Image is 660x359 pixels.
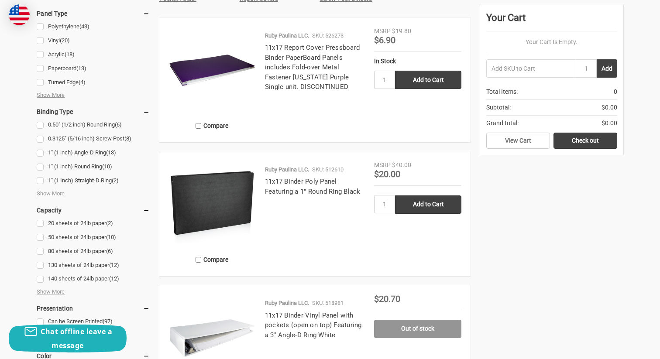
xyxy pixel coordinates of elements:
p: Ruby Paulina LLC. [265,165,309,174]
span: (13) [106,149,116,156]
img: 11x17 Binder Poly Panel Featuring a 1" Round Ring Black [168,161,256,248]
span: (12) [109,275,119,282]
a: View Cart [486,133,550,149]
p: Ruby Paulina LLC. [265,31,309,40]
a: 1" (1 inch) Round Ring [37,161,150,173]
a: Acrylic [37,49,150,61]
span: (13) [76,65,86,72]
span: Total Items: [486,87,518,96]
span: 0 [614,87,617,96]
div: Your Cart [486,10,617,31]
span: Show More [37,287,65,296]
a: 11x17 Binder Vinyl Panel with pockets (open on top) Featuring a 3" Angle-D Ring White [265,311,362,339]
a: 1" (1 Inch) Straight-D Ring [37,175,150,187]
span: (18) [65,51,75,58]
span: (20) [60,37,70,44]
p: Ruby Paulina LLC. [265,299,309,308]
a: Can be Screen Printed [37,316,150,328]
span: (8) [124,135,131,142]
span: $19.80 [392,27,411,34]
span: $20.00 [374,169,400,179]
a: 130 sheets of 24lb paper [37,260,150,271]
span: Show More [37,189,65,198]
input: Compare [196,257,201,263]
span: Chat offline leave a message [41,327,112,350]
a: 80 sheets of 24lb paper [37,246,150,257]
a: Vinyl [37,35,150,47]
span: Show More [37,91,65,99]
p: SKU: 518981 [312,299,344,308]
span: Subtotal: [486,103,511,112]
span: $0.00 [602,103,617,112]
a: 11x17 Report Cover Pressboard Binder PaperBoard Panels includes Fold-over Metal Fastener [US_STAT... [265,44,360,91]
input: Add to Cart [395,71,461,89]
h5: Panel Type [37,8,150,19]
span: $6.90 [374,35,395,45]
input: Compare [196,123,201,129]
img: 11x17 Report Cover Pressboard Binder PaperBoard Panels includes Fold-over Metal Fastener Louisian... [168,27,256,114]
a: 20 sheets of 24lb paper [37,218,150,229]
span: (6) [106,248,113,254]
span: (10) [106,234,116,240]
span: (43) [79,23,89,30]
span: Grand total: [486,119,519,128]
input: Add SKU to Cart [486,59,576,78]
a: Polyethylene [37,21,150,33]
button: Add [597,59,617,78]
p: Your Cart Is Empty. [486,38,617,47]
a: Check out [553,133,617,149]
img: duty and tax information for United States [9,4,30,25]
span: (4) [79,79,86,85]
h5: Capacity [37,205,150,215]
input: Add to Cart [395,195,461,214]
a: 1" (1 inch) Angle-D Ring [37,147,150,159]
a: 0.3125" (5/16 inch) Screw Post [37,133,150,145]
span: (6) [115,121,122,128]
a: 140 sheets of 24lb paper [37,273,150,285]
a: 0.50" (1/2 inch) Round Ring [37,119,150,131]
a: 11x17 Binder Poly Panel Featuring a 1" Round Ring Black [265,178,361,195]
div: In Stock [374,57,461,66]
span: (2) [106,220,113,226]
span: (97) [103,318,113,325]
span: $0.00 [602,119,617,128]
a: 50 sheets of 24lb paper [37,232,150,243]
button: Chat offline leave a message [9,325,127,352]
h5: Presentation [37,303,150,314]
div: MSRP [374,161,391,170]
a: Paperboard [37,63,150,75]
h5: Binding Type [37,106,150,117]
span: $40.00 [392,161,411,168]
p: SKU: 512610 [312,165,344,174]
span: (10) [102,163,112,170]
span: (2) [112,177,119,184]
a: Turned Edge [37,77,150,89]
label: Compare [168,119,256,133]
div: MSRP [374,27,391,36]
p: SKU: 526273 [312,31,344,40]
span: (12) [109,262,119,268]
span: $20.70 [374,294,400,304]
a: Out of stock [374,320,461,338]
label: Compare [168,253,256,267]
